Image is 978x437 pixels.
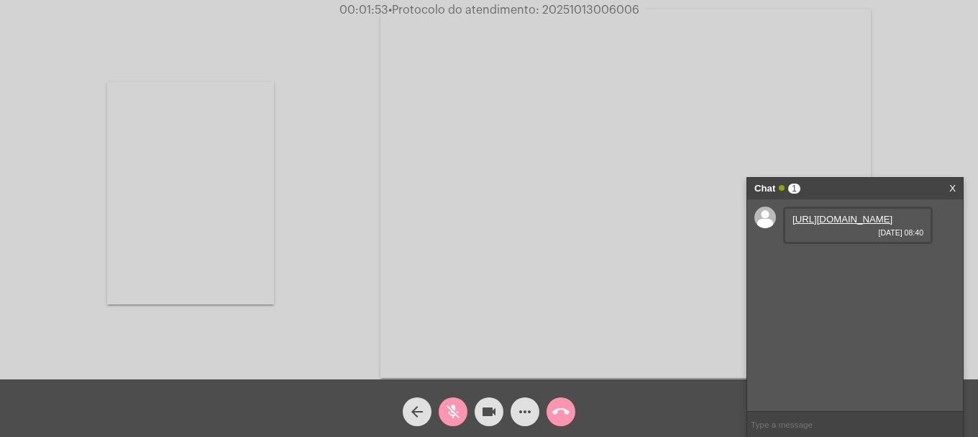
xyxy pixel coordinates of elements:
[408,403,426,420] mat-icon: arrow_back
[792,214,892,225] a: [URL][DOMAIN_NAME]
[480,403,498,420] mat-icon: videocam
[949,178,956,199] a: X
[779,185,785,191] span: Online
[788,184,800,194] span: 1
[388,4,392,16] span: •
[444,403,462,420] mat-icon: mic_off
[792,228,923,237] span: [DATE] 08:40
[552,403,570,420] mat-icon: call_end
[516,403,534,420] mat-icon: more_horiz
[339,4,388,16] span: 00:01:53
[747,412,963,437] input: Type a message
[388,4,639,16] span: Protocolo do atendimento: 20251013006006
[754,178,775,199] strong: Chat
